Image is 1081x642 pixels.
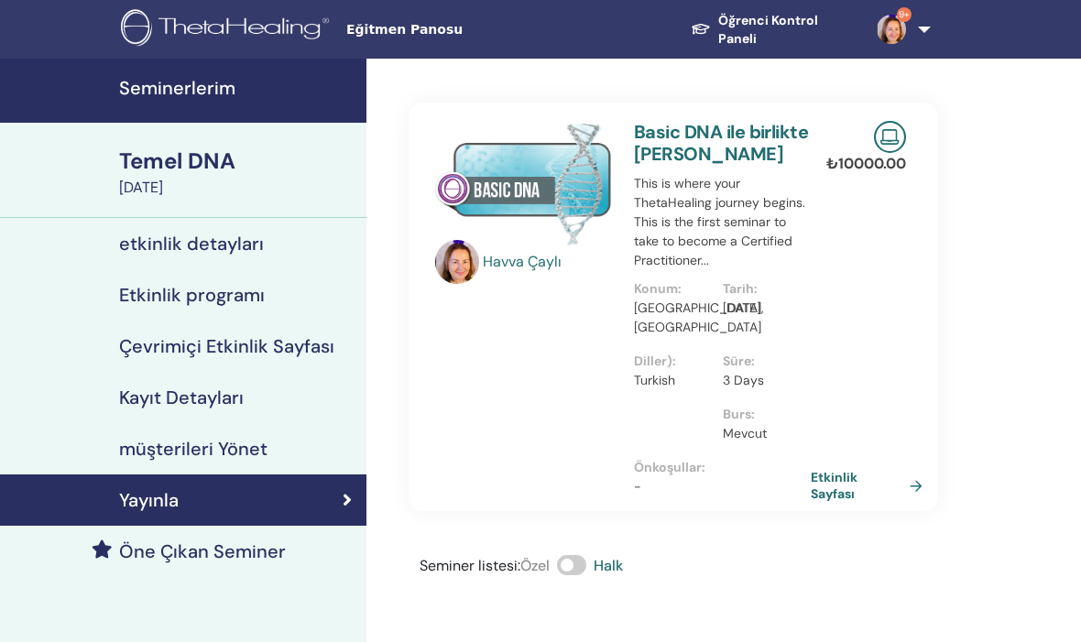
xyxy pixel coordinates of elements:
font: Temel DNA [119,147,235,175]
font: Etkinlik programı [119,283,265,307]
p: Turkish [634,371,712,390]
p: Önkoşullar : [634,458,811,477]
span: Seminer listesi : [420,556,520,575]
img: Basic DNA [435,121,612,245]
font: 9+ [899,8,910,20]
img: graduation-cap-white.svg [691,22,711,36]
font: Seminerlerim [119,76,235,100]
font: müşterileri Yönet [119,437,268,461]
p: Tarih : [723,279,801,299]
p: Burs : [723,405,801,424]
font: etkinlik detayları [119,232,264,256]
img: logo.png [121,9,335,50]
p: - [634,477,811,496]
font: Öğrenci Kontrol Paneli [718,13,818,47]
img: default.jpg [435,240,479,284]
a: Temel DNA[DATE] [108,146,366,199]
a: Havva Çaylı [483,251,616,273]
a: Öğrenci Kontrol Paneli [676,3,862,56]
a: Basic DNA ile birlikte [PERSON_NAME] [634,120,808,166]
font: [DATE] [119,178,163,197]
p: ₺ 10000.00 [826,153,906,175]
img: default.jpg [877,15,906,44]
span: Halk [594,556,623,575]
font: Yayınla [119,488,179,512]
p: Diller) : [634,352,712,371]
font: Öne Çıkan Seminer [119,539,286,563]
font: Eğitmen Panosu [346,22,463,37]
font: Kayıt Detayları [119,386,244,409]
p: Konum : [634,279,712,299]
a: Etkinlik Sayfası [811,469,930,502]
p: 3 Days [723,371,801,390]
p: This is where your ThetaHealing journey begins. This is the first seminar to take to become a Cer... [634,174,811,270]
p: Mevcut [723,424,801,443]
p: [GEOGRAPHIC_DATA], [GEOGRAPHIC_DATA] [634,299,712,337]
font: Çevrimiçi Etkinlik Sayfası [119,334,334,358]
p: Süre : [723,352,801,371]
span: Özel [520,556,550,575]
img: Live Online Seminar [874,121,906,153]
p: [DATE] [723,299,801,318]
